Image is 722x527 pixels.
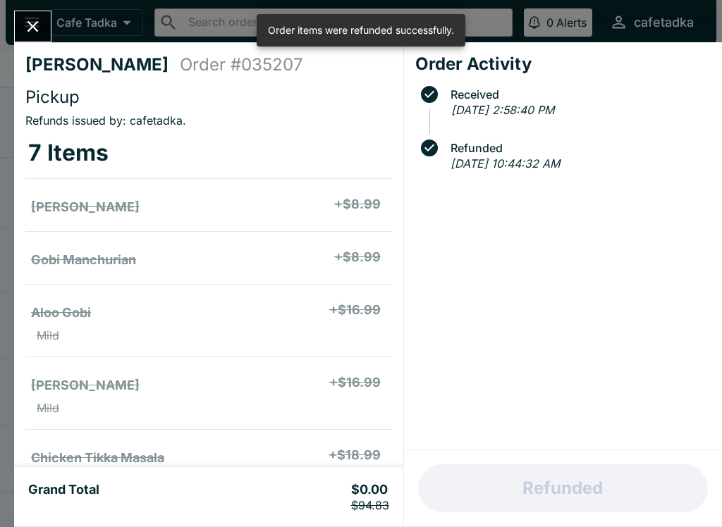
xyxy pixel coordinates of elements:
h5: + $16.99 [329,374,381,391]
button: Close [15,11,51,42]
h4: Order Activity [415,54,711,75]
p: $94.83 [351,498,389,512]
em: [DATE] 10:44:32 AM [451,156,560,170]
h5: + $8.99 [334,196,381,213]
h3: 7 Items [28,139,109,167]
span: Refunds issued by: cafetadka . [25,113,186,128]
h5: [PERSON_NAME] [31,377,140,394]
h4: Order # 035207 [180,54,303,75]
h5: + $18.99 [329,447,381,464]
h5: $0.00 [351,481,389,512]
h4: [PERSON_NAME] [25,54,180,75]
h5: + $16.99 [329,302,381,318]
em: [DATE] 2:58:40 PM [451,103,554,117]
div: Order items were refunded successfully. [268,18,454,42]
h5: [PERSON_NAME] [31,199,140,216]
p: Mild [37,401,59,415]
span: Refunded [443,142,711,154]
h5: Chicken Tikka Masala [31,449,164,466]
span: Pickup [25,87,80,107]
h5: + $8.99 [334,249,381,266]
h5: Aloo Gobi [31,304,91,321]
h5: Grand Total [28,481,99,512]
h5: Gobi Manchurian [31,252,136,268]
p: Mild [37,328,59,342]
span: Received [443,88,711,101]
